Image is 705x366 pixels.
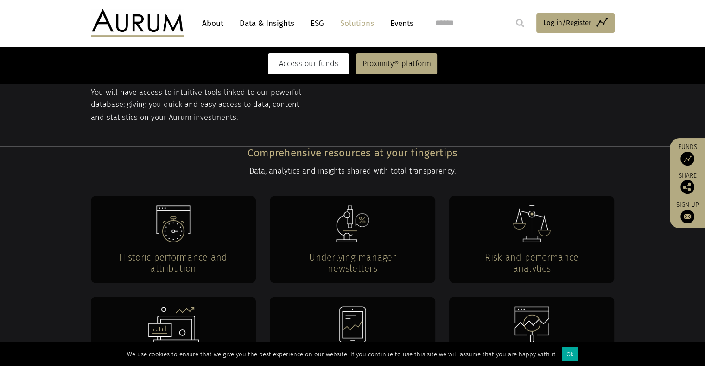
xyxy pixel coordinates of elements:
a: Events [386,15,413,32]
h4: Risk and performance analytics [468,251,596,273]
img: Sign up to our newsletter [680,210,694,223]
p: Data, analytics and insights shared with total transparency. [92,165,613,177]
h4: Underlying manager newsletters [288,251,417,273]
a: Proximity® platform [356,53,437,74]
h4: Historic performance and attribution [109,251,238,273]
img: Aurum [91,9,184,37]
a: Log in/Register [536,13,615,33]
span: Log in/Register [543,17,591,28]
a: About [197,15,228,32]
input: Submit [511,14,529,32]
strong: Comprehensive resources at your fingertips [248,146,458,159]
a: Funds [674,143,700,166]
div: Ok [562,347,578,361]
p: You will have access to intuitive tools linked to our powerful database; giving you quick and eas... [91,87,612,123]
a: Solutions [336,15,379,32]
a: Access our funds [268,53,349,74]
a: Sign up [674,201,700,223]
a: Data & Insights [235,15,299,32]
a: ESG [306,15,329,32]
div: Share [674,173,700,194]
img: Access Funds [680,152,694,166]
img: Share this post [680,180,694,194]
